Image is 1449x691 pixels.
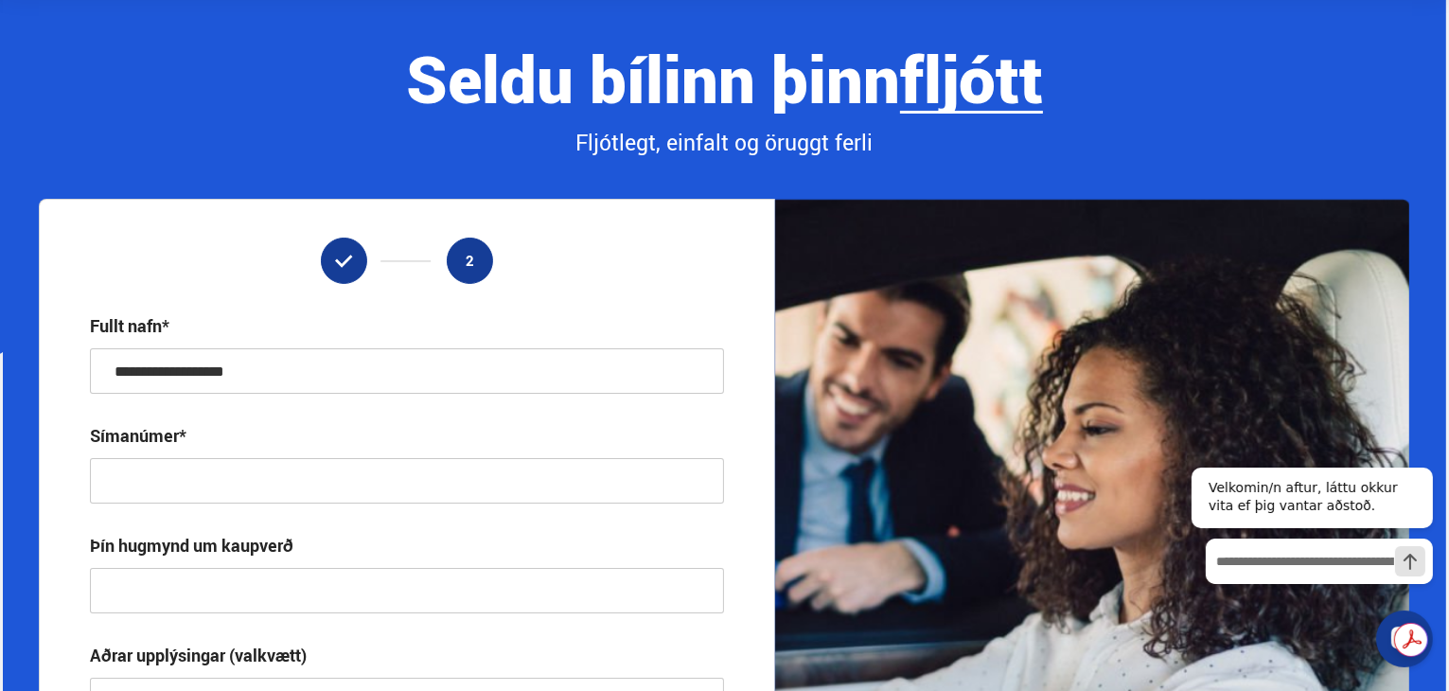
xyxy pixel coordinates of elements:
[466,253,474,269] span: 2
[1176,434,1440,682] iframe: LiveChat chat widget
[90,314,169,337] div: Fullt nafn*
[90,644,307,666] div: Aðrar upplýsingar (valkvætt)
[900,34,1043,122] b: fljótt
[39,43,1409,114] div: Seldu bílinn þinn
[90,424,186,447] div: Símanúmer*
[39,127,1409,159] div: Fljótlegt, einfalt og öruggt ferli
[90,534,293,557] div: Þín hugmynd um kaupverð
